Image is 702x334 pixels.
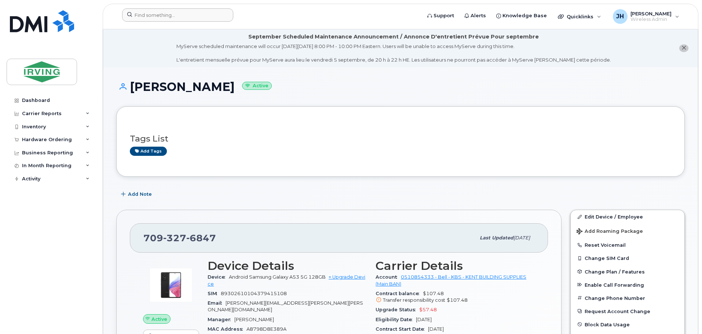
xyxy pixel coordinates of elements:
button: Change Phone Number [571,291,684,305]
button: Reset Voicemail [571,238,684,252]
span: [PERSON_NAME] [234,317,274,322]
span: $57.48 [419,307,437,312]
a: Edit Device / Employee [571,210,684,223]
span: A8798D8E389A [246,326,286,332]
span: 89302610104379415108 [221,291,287,296]
span: Active [151,316,167,323]
span: Add Note [128,191,152,198]
button: Add Roaming Package [571,223,684,238]
small: Active [242,82,272,90]
span: Contract balance [376,291,423,296]
h3: Tags List [130,134,671,143]
span: Upgrade Status [376,307,419,312]
span: $107.48 [376,291,535,304]
span: Email [208,300,226,306]
span: Contract Start Date [376,326,428,332]
span: Change Plan / Features [585,269,645,274]
span: Eligibility Date [376,317,416,322]
span: MAC Address [208,326,246,332]
h1: [PERSON_NAME] [116,80,685,93]
a: 0510854333 - Bell - KBS - KENT BUILDING SUPPLIES (Main BAN) [376,274,526,286]
span: [DATE] [416,317,432,322]
h3: Device Details [208,259,367,272]
div: September Scheduled Maintenance Announcement / Annonce D'entretient Prévue Pour septembre [248,33,539,41]
button: Request Account Change [571,305,684,318]
span: Account [376,274,401,280]
span: 6847 [186,232,216,243]
button: Add Note [116,188,158,201]
a: + Upgrade Device [208,274,365,286]
span: Manager [208,317,234,322]
span: [PERSON_NAME][EMAIL_ADDRESS][PERSON_NAME][PERSON_NAME][DOMAIN_NAME] [208,300,363,312]
button: Change Plan / Features [571,265,684,278]
span: Last updated [480,235,513,241]
span: Add Roaming Package [577,228,643,235]
button: Enable Call Forwarding [571,278,684,291]
button: Block Data Usage [571,318,684,331]
a: Add tags [130,147,167,156]
h3: Carrier Details [376,259,535,272]
div: MyServe scheduled maintenance will occur [DATE][DATE] 8:00 PM - 10:00 PM Eastern. Users will be u... [176,43,611,63]
span: $107.48 [447,297,468,303]
span: [DATE] [428,326,444,332]
img: image20231002-3703462-kjv75p.jpeg [149,263,193,307]
span: SIM [208,291,221,296]
button: close notification [679,44,688,52]
span: Enable Call Forwarding [585,282,644,287]
span: [DATE] [513,235,530,241]
span: 709 [143,232,216,243]
span: Android Samsung Galaxy A53 5G 128GB [229,274,326,280]
span: Device [208,274,229,280]
span: Transfer responsibility cost [383,297,445,303]
button: Change SIM Card [571,252,684,265]
span: 327 [163,232,186,243]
